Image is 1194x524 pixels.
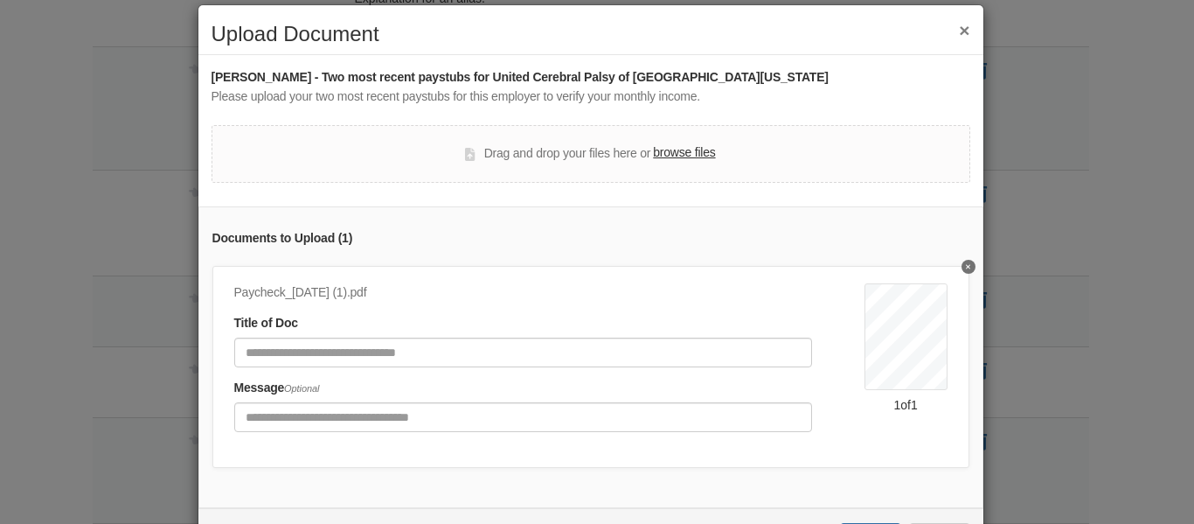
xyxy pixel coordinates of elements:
[212,87,970,107] div: Please upload your two most recent paystubs for this employer to verify your monthly income.
[212,23,970,45] h2: Upload Document
[653,143,715,163] label: browse files
[284,383,319,394] span: Optional
[864,396,948,414] div: 1 of 1
[234,379,320,398] label: Message
[959,21,969,39] button: ×
[234,338,812,367] input: Document Title
[212,229,969,248] div: Documents to Upload ( 1 )
[234,314,298,333] label: Title of Doc
[234,402,812,432] input: Include any comments on this document
[212,68,970,87] div: [PERSON_NAME] - Two most recent paystubs for United Cerebral Palsy of [GEOGRAPHIC_DATA][US_STATE]
[465,143,715,164] div: Drag and drop your files here or
[234,283,812,303] div: Paycheck_[DATE] (1).pdf
[961,260,975,274] button: Delete undefined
